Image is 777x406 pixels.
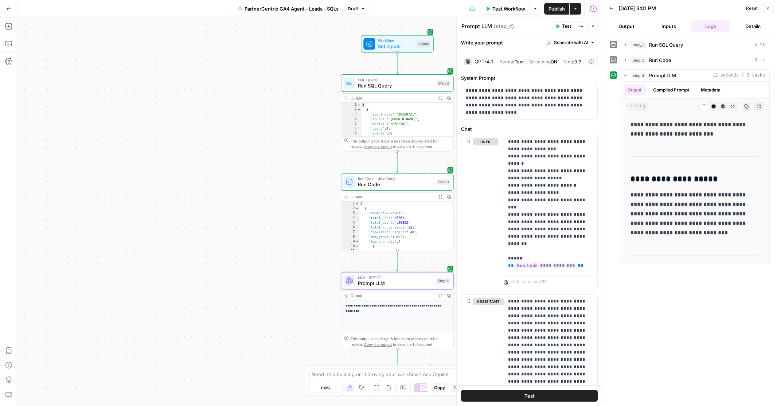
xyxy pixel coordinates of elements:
[451,383,469,393] button: Paste
[626,102,648,111] span: string
[396,349,398,370] g: Edge from step_4 to end
[417,40,430,47] div: Inputs
[574,59,581,65] span: 0.7
[649,56,671,64] span: Run Code
[743,4,761,13] button: Reset
[562,23,571,30] span: Test
[620,70,769,81] button: 12 seconds / 3 tasks
[320,385,331,391] span: 100%
[563,59,574,65] span: Temp
[529,59,551,65] span: Streaming
[620,82,769,264] div: 12 seconds / 3 tasks
[378,43,414,50] span: Set Inputs
[341,244,359,249] div: 10
[691,20,731,32] button: Logs
[351,336,450,347] div: This output is too large & has been abbreviated for review. to view the full content.
[557,58,563,65] span: |
[631,56,646,64] span: step_3
[496,58,500,65] span: |
[351,293,433,298] div: Output
[355,206,359,211] span: Toggle code folding, rows 2 through 36
[552,22,574,31] button: Test
[364,145,392,149] span: Copy the output
[358,274,433,280] span: LLM · GPT-4.1
[434,384,445,391] span: Copy
[341,206,359,211] div: 2
[341,235,359,239] div: 8
[234,3,343,15] button: PartnerCentric GA4 Agent - Leads - SQLs
[461,23,492,30] textarea: Prompt LLM
[396,250,398,272] g: Edge from step_3 to step_4
[649,85,694,95] button: Compiled Prompt
[341,126,361,131] div: 6
[457,35,602,50] div: Write your prompt
[437,80,450,86] div: Step 2
[754,42,765,48] span: 6 ms
[492,5,525,12] span: Test Workflow
[475,59,493,64] div: GPT-4.1
[341,112,361,117] div: 3
[245,5,339,12] span: PartnerCentric GA4 Agent - Leads - SQLs
[436,277,450,284] div: Step 4
[341,202,359,206] div: 1
[515,59,524,65] span: Text
[358,176,433,181] span: Run Code · JavaScript
[341,35,453,52] div: WorkflowSet InputsInputs
[341,211,359,216] div: 3
[544,3,569,15] button: Publish
[341,216,359,220] div: 4
[341,230,359,235] div: 7
[431,383,448,393] button: Copy
[341,108,361,112] div: 2
[358,77,433,83] span: SQL Query
[631,72,646,79] span: step_4
[481,3,530,15] button: Test Workflow
[351,95,433,101] div: Output
[554,39,588,46] span: Generate with AI
[649,41,683,48] span: Run SQL Query
[631,41,646,48] span: step_2
[348,5,359,12] span: Draft
[396,52,398,74] g: Edge from start to step_2
[341,225,359,230] div: 6
[620,54,769,66] button: 0 ms
[500,59,515,65] span: Format
[473,138,498,145] button: user
[548,5,565,12] span: Publish
[355,239,359,244] span: Toggle code folding, rows 9 through 35
[623,85,646,95] button: Output
[341,103,361,108] div: 1
[355,244,359,249] span: Toggle code folding, rows 10 through 14
[355,202,359,206] span: Toggle code folding, rows 1 through 247
[461,74,598,82] label: System Prompt
[754,57,765,63] span: 0 ms
[364,342,392,347] span: Copy the output
[341,239,359,244] div: 9
[341,74,453,151] div: SQL QueryRun SQL QueryStep 2Output[ { "event_date":"20250731", "source":"[DOMAIN_NAME]", "medium"...
[712,72,765,79] span: 12 seconds / 3 tasks
[524,58,529,65] span: |
[551,59,557,65] span: ON
[524,392,535,399] span: Test
[461,390,598,402] button: Test
[341,249,359,254] div: 11
[358,280,433,287] span: Prompt LLM
[437,179,450,185] div: Step 3
[378,38,414,43] span: Workflow
[607,20,646,32] button: Output
[696,85,725,95] button: Metadata
[473,298,504,305] button: assistant
[358,82,433,89] span: Run SQL Query
[620,39,769,51] button: 6 ms
[351,138,450,150] div: This output is too large & has been abbreviated for review. to view the full content.
[649,72,676,79] span: Prompt LLM
[396,151,398,172] g: Edge from step_2 to step_3
[341,122,361,126] div: 5
[461,125,598,133] label: Chat
[357,103,361,108] span: Toggle code folding, rows 1 through 2243
[351,194,433,200] div: Output
[494,23,514,30] span: ( step_4 )
[341,117,361,122] div: 4
[341,220,359,225] div: 5
[357,108,361,112] span: Toggle code folding, rows 2 through 10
